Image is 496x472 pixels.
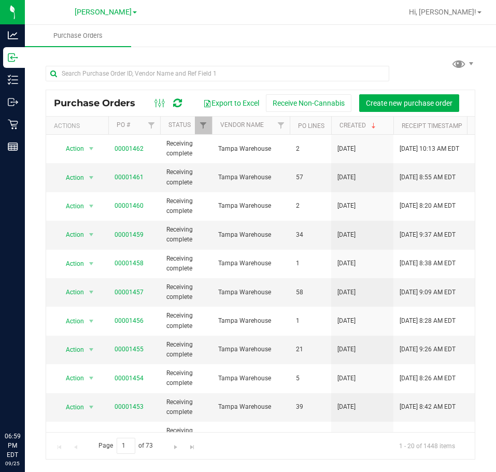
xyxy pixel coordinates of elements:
[400,173,456,182] span: [DATE] 8:55 AM EDT
[115,202,144,209] a: 00001460
[168,121,191,128] a: Status
[337,230,356,240] span: [DATE]
[195,117,212,134] a: Filter
[75,8,132,17] span: [PERSON_NAME]
[296,230,325,240] span: 34
[115,145,144,152] a: 00001462
[218,201,284,211] span: Tampa Warehouse
[166,196,206,216] span: Receiving complete
[85,256,98,271] span: select
[218,402,284,412] span: Tampa Warehouse
[115,375,144,382] a: 00001454
[117,438,135,454] input: 1
[54,97,146,109] span: Purchase Orders
[143,117,160,134] a: Filter
[337,173,356,182] span: [DATE]
[85,285,98,299] span: select
[56,400,84,414] span: Action
[90,438,162,454] span: Page of 73
[218,230,284,240] span: Tampa Warehouse
[400,230,456,240] span: [DATE] 9:37 AM EDT
[8,52,18,63] inline-svg: Inbound
[218,345,284,354] span: Tampa Warehouse
[409,8,476,16] span: Hi, [PERSON_NAME]!
[166,311,206,331] span: Receiving complete
[168,438,183,452] a: Go to the next page
[218,374,284,383] span: Tampa Warehouse
[25,25,131,47] a: Purchase Orders
[296,402,325,412] span: 39
[85,428,98,443] span: select
[400,345,456,354] span: [DATE] 9:26 AM EDT
[85,227,98,242] span: select
[196,94,266,112] button: Export to Excel
[400,201,456,211] span: [DATE] 8:20 AM EDT
[337,345,356,354] span: [DATE]
[115,289,144,296] a: 00001457
[166,397,206,417] span: Receiving complete
[85,400,98,414] span: select
[400,374,456,383] span: [DATE] 8:26 AM EDT
[166,282,206,302] span: Receiving complete
[185,438,200,452] a: Go to the last page
[56,342,84,357] span: Action
[56,199,84,213] span: Action
[400,259,456,268] span: [DATE] 8:38 AM EDT
[296,374,325,383] span: 5
[85,371,98,385] span: select
[400,316,456,326] span: [DATE] 8:28 AM EDT
[337,259,356,268] span: [DATE]
[54,122,104,130] div: Actions
[8,75,18,85] inline-svg: Inventory
[115,174,144,181] a: 00001461
[220,121,264,128] a: Vendor Name
[115,346,144,353] a: 00001455
[8,30,18,40] inline-svg: Analytics
[337,402,356,412] span: [DATE]
[56,141,84,156] span: Action
[115,403,144,410] a: 00001453
[298,122,324,130] a: PO Lines
[273,117,290,134] a: Filter
[166,254,206,274] span: Receiving complete
[400,402,456,412] span: [DATE] 8:42 AM EDT
[166,167,206,187] span: Receiving complete
[166,139,206,159] span: Receiving complete
[85,170,98,185] span: select
[296,173,325,182] span: 57
[8,97,18,107] inline-svg: Outbound
[8,141,18,152] inline-svg: Reports
[337,201,356,211] span: [DATE]
[218,288,284,297] span: Tampa Warehouse
[166,340,206,360] span: Receiving complete
[5,460,20,467] p: 09/25
[115,317,144,324] a: 00001456
[8,119,18,130] inline-svg: Retail
[337,431,356,441] span: [DATE]
[56,170,84,185] span: Action
[296,431,325,441] span: 2
[339,122,378,129] a: Created
[400,144,459,154] span: [DATE] 10:13 AM EDT
[296,144,325,154] span: 2
[337,374,356,383] span: [DATE]
[366,99,452,107] span: Create new purchase order
[115,260,144,267] a: 00001458
[296,259,325,268] span: 1
[166,225,206,245] span: Receiving complete
[166,368,206,388] span: Receiving complete
[56,227,84,242] span: Action
[85,342,98,357] span: select
[402,122,462,130] a: Receipt Timestamp
[56,428,84,443] span: Action
[296,345,325,354] span: 21
[337,288,356,297] span: [DATE]
[56,256,84,271] span: Action
[218,316,284,326] span: Tampa Warehouse
[56,285,84,299] span: Action
[117,121,130,128] a: PO #
[296,288,325,297] span: 58
[166,426,206,446] span: Receiving complete
[400,431,456,441] span: [DATE] 8:23 AM EDT
[39,31,117,40] span: Purchase Orders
